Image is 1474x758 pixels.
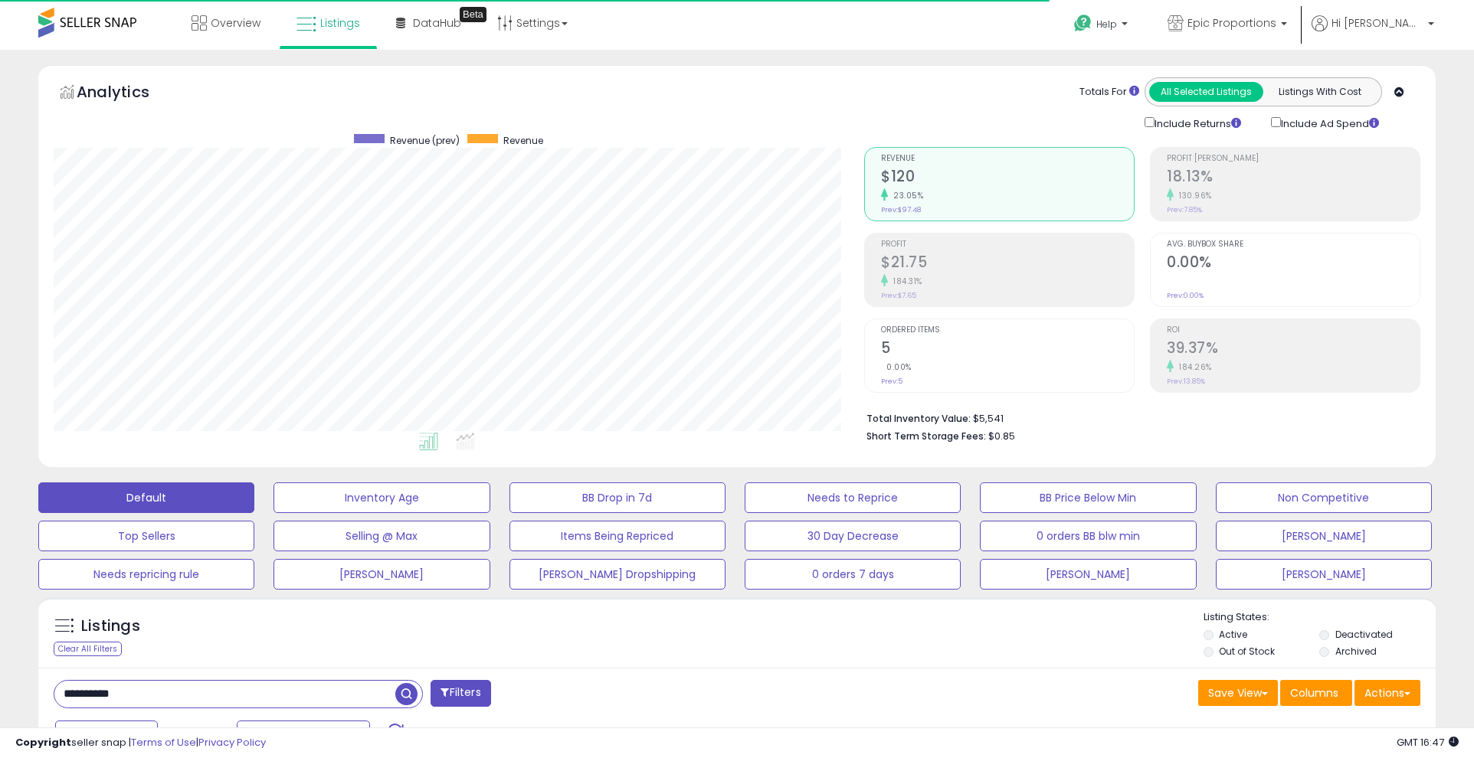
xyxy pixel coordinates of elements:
button: [PERSON_NAME] [274,559,490,590]
label: Out of Stock [1219,645,1275,658]
i: Get Help [1073,14,1092,33]
div: seller snap | | [15,736,266,750]
div: Totals For [1079,85,1139,100]
button: Columns [1280,680,1352,706]
h2: $120 [881,168,1134,188]
button: All Selected Listings [1149,82,1263,102]
button: [PERSON_NAME] [1216,521,1432,551]
button: Last 7 Days [55,720,158,747]
small: 184.26% [1174,361,1212,373]
button: Items Being Repriced [509,521,726,551]
p: Listing States: [1204,610,1436,625]
label: Archived [1335,645,1377,658]
button: Top Sellers [38,521,254,551]
a: Hi [PERSON_NAME] [1312,15,1434,50]
span: Hi [PERSON_NAME] [1332,15,1423,31]
small: Prev: $97.48 [881,205,921,214]
small: Prev: 5 [881,377,902,386]
button: Needs to Reprice [745,482,961,513]
h5: Listings [81,616,140,637]
small: Prev: 13.85% [1167,377,1205,386]
div: Clear All Filters [54,642,122,656]
h2: 5 [881,339,1134,360]
a: Help [1062,2,1143,50]
button: Needs repricing rule [38,559,254,590]
button: 0 orders 7 days [745,559,961,590]
a: Terms of Use [131,735,196,750]
button: Selling @ Max [274,521,490,551]
button: [PERSON_NAME] [980,559,1196,590]
span: Overview [211,15,260,31]
button: Actions [1354,680,1420,706]
span: Revenue [881,155,1134,163]
small: 0.00% [881,361,912,373]
small: Prev: $7.65 [881,291,916,300]
small: 23.05% [888,190,923,201]
a: Privacy Policy [198,735,266,750]
h2: 18.13% [1167,168,1420,188]
h2: $21.75 [881,253,1134,274]
span: ROI [1167,326,1420,335]
h2: 39.37% [1167,339,1420,360]
b: Total Inventory Value: [866,412,971,425]
span: Help [1096,18,1117,31]
button: Save View [1198,680,1278,706]
button: Non Competitive [1216,482,1432,513]
span: Listings [320,15,360,31]
small: Prev: 7.85% [1167,205,1202,214]
span: DataHub [413,15,461,31]
button: 0 orders BB blw min [980,521,1196,551]
button: BB Price Below Min [980,482,1196,513]
button: [PERSON_NAME] Dropshipping [509,559,726,590]
div: Include Returns [1133,114,1259,132]
button: Inventory Age [274,482,490,513]
span: Revenue [503,134,543,147]
span: Epic Proportions [1187,15,1276,31]
button: Default [38,482,254,513]
label: Active [1219,628,1247,641]
span: Ordered Items [881,326,1134,335]
small: 184.31% [888,276,922,287]
button: Filters [431,680,490,707]
span: Profit [881,240,1134,249]
button: Listings With Cost [1263,82,1377,102]
span: $0.85 [988,429,1015,443]
label: Deactivated [1335,628,1393,641]
button: BB Drop in 7d [509,482,726,513]
button: 30 Day Decrease [745,521,961,551]
strong: Copyright [15,735,71,750]
span: Avg. Buybox Share [1167,240,1420,249]
span: Sep-26 - Oct-02 [260,726,351,741]
div: Include Ad Spend [1259,114,1404,132]
button: [PERSON_NAME] [1216,559,1432,590]
div: Tooltip anchor [460,7,486,22]
span: Profit [PERSON_NAME] [1167,155,1420,163]
span: 2025-10-10 16:47 GMT [1397,735,1459,750]
span: Columns [1290,685,1338,701]
h5: Analytics [77,81,179,106]
li: $5,541 [866,408,1409,426]
small: 130.96% [1174,190,1212,201]
b: Short Term Storage Fees: [866,430,986,443]
span: Revenue (prev) [390,134,460,147]
small: Prev: 0.00% [1167,291,1204,300]
button: Sep-26 - Oct-02 [237,720,370,747]
h2: 0.00% [1167,253,1420,274]
span: Last 7 Days [78,726,139,741]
